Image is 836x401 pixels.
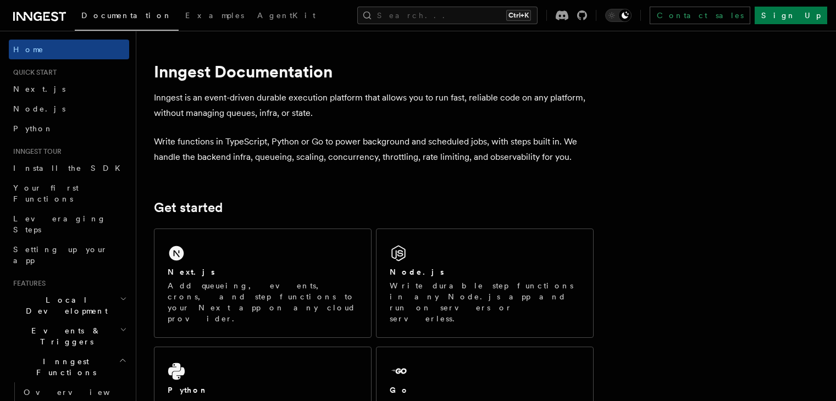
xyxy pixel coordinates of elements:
[24,388,137,397] span: Overview
[185,11,244,20] span: Examples
[154,229,372,338] a: Next.jsAdd queueing, events, crons, and step functions to your Next app on any cloud provider.
[154,90,594,121] p: Inngest is an event-driven durable execution platform that allows you to run fast, reliable code ...
[650,7,750,24] a: Contact sales
[9,119,129,138] a: Python
[13,164,127,172] span: Install the SDK
[168,266,215,277] h2: Next.js
[13,85,65,93] span: Next.js
[506,10,531,21] kbd: Ctrl+K
[9,325,120,347] span: Events & Triggers
[154,134,594,165] p: Write functions in TypeScript, Python or Go to power background and scheduled jobs, with steps bu...
[13,214,106,234] span: Leveraging Steps
[251,3,322,30] a: AgentKit
[9,68,57,77] span: Quick start
[9,290,129,321] button: Local Development
[13,104,65,113] span: Node.js
[9,79,129,99] a: Next.js
[9,321,129,352] button: Events & Triggers
[13,124,53,133] span: Python
[9,279,46,288] span: Features
[81,11,172,20] span: Documentation
[9,240,129,270] a: Setting up your app
[13,44,44,55] span: Home
[75,3,179,31] a: Documentation
[9,352,129,382] button: Inngest Functions
[154,200,223,215] a: Get started
[390,385,409,396] h2: Go
[376,229,594,338] a: Node.jsWrite durable step functions in any Node.js app and run on servers or serverless.
[390,266,444,277] h2: Node.js
[13,245,108,265] span: Setting up your app
[154,62,594,81] h1: Inngest Documentation
[257,11,315,20] span: AgentKit
[168,280,358,324] p: Add queueing, events, crons, and step functions to your Next app on any cloud provider.
[390,280,580,324] p: Write durable step functions in any Node.js app and run on servers or serverless.
[9,294,120,316] span: Local Development
[179,3,251,30] a: Examples
[9,147,62,156] span: Inngest tour
[9,178,129,209] a: Your first Functions
[168,385,208,396] h2: Python
[9,40,129,59] a: Home
[9,356,119,378] span: Inngest Functions
[755,7,827,24] a: Sign Up
[13,183,79,203] span: Your first Functions
[357,7,538,24] button: Search...Ctrl+K
[9,158,129,178] a: Install the SDK
[605,9,632,22] button: Toggle dark mode
[9,209,129,240] a: Leveraging Steps
[9,99,129,119] a: Node.js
